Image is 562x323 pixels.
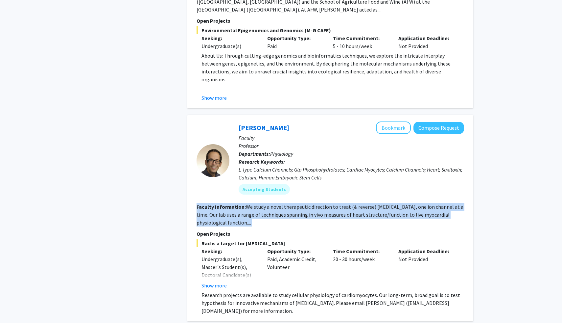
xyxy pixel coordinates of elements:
[201,247,257,255] p: Seeking:
[333,34,389,42] p: Time Commitment:
[201,52,464,83] p: About Us: Through cutting-edge genomics and bioinformatics techniques, we explore the intricate i...
[5,293,28,318] iframe: Chat
[239,142,464,150] p: Professor
[393,34,459,50] div: Not Provided
[398,247,454,255] p: Application Deadline:
[201,94,227,102] button: Show more
[239,134,464,142] p: Faculty
[393,247,459,289] div: Not Provided
[201,255,257,318] div: Undergraduate(s), Master's Student(s), Doctoral Candidate(s) (PhD, MD, DMD, PharmD, etc.), Postdo...
[239,150,270,157] b: Departments:
[201,291,464,315] p: Research projects are available to study cellular physiology of cardiomyocytes. Our long-term, br...
[328,247,394,289] div: 20 - 30 hours/week
[328,34,394,50] div: 5 - 10 hours/week
[262,247,328,289] div: Paid, Academic Credit, Volunteer
[376,121,411,134] button: Add Jonathan Satin to Bookmarks
[239,123,289,132] a: [PERSON_NAME]
[197,26,464,34] span: Environmental Epigenomics and Genomics (M-G CAFE)
[197,239,464,247] span: Rad is a target for [MEDICAL_DATA]
[201,34,257,42] p: Seeking:
[270,150,293,157] span: Physiology
[197,203,463,226] fg-read-more: We study a novel therapeutic direction to treat (& reverse) [MEDICAL_DATA], one ion channel at a ...
[239,166,464,181] div: L-Type Calcium Channels; Gtp Phosphohydrolases; Cardiac Myocytes; Calcium Channels; Heart; Saxito...
[197,203,246,210] b: Faculty Information:
[201,282,227,289] button: Show more
[239,158,285,165] b: Research Keywords:
[197,17,464,25] p: Open Projects
[267,247,323,255] p: Opportunity Type:
[398,34,454,42] p: Application Deadline:
[413,122,464,134] button: Compose Request to Jonathan Satin
[197,230,464,238] p: Open Projects
[333,247,389,255] p: Time Commitment:
[239,184,290,195] mat-chip: Accepting Students
[262,34,328,50] div: Paid
[201,42,257,50] div: Undergraduate(s)
[267,34,323,42] p: Opportunity Type:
